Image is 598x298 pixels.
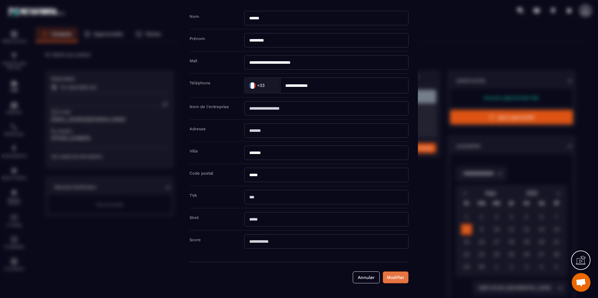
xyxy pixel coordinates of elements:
label: Nom [190,14,199,19]
span: +33 [257,82,265,88]
label: Nom de l'entreprise [190,104,229,109]
label: Adresse [190,127,206,131]
label: TVA [190,193,197,198]
label: Téléphone [190,81,210,85]
img: Country Flag [246,79,259,92]
label: Ville [190,149,198,153]
label: Prénom [190,36,205,41]
div: Search for option [244,77,280,93]
label: Code postal [190,171,213,176]
label: Mail [190,58,197,63]
label: Score [190,237,201,242]
div: Ouvrir le chat [572,273,590,292]
input: Search for option [266,81,274,90]
label: Siret [190,215,199,220]
button: Annuler [353,271,380,283]
button: Modifier [383,271,408,283]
